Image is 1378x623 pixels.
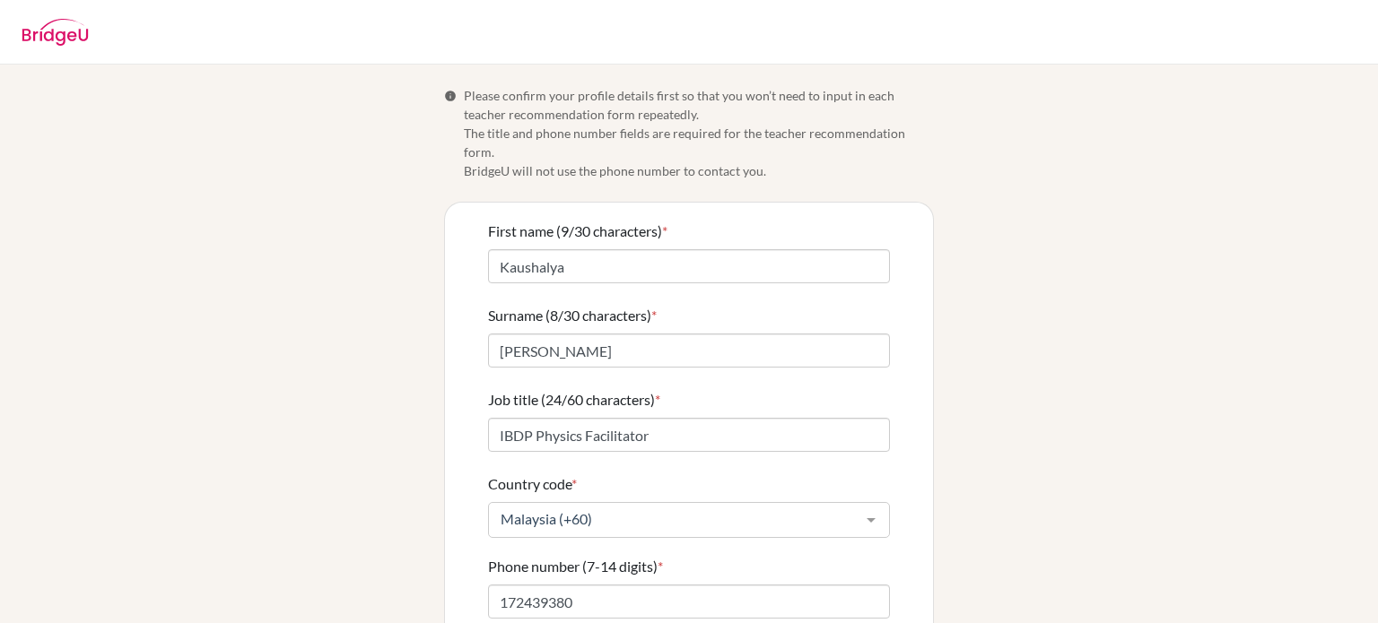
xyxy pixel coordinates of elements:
[488,249,890,283] input: Enter your first name
[488,389,660,411] label: Job title (24/60 characters)
[488,556,663,577] label: Phone number (7-14 digits)
[488,473,577,495] label: Country code
[488,221,667,242] label: First name (9/30 characters)
[496,510,853,528] span: Malaysia (+60)
[488,305,657,326] label: Surname (8/30 characters)
[488,584,890,619] input: Enter your number
[22,19,89,46] img: BridgeU logo
[488,333,890,368] input: Enter your surname
[444,90,457,102] span: Info
[488,418,890,452] input: Enter your job title
[464,86,934,180] span: Please confirm your profile details first so that you won’t need to input in each teacher recomme...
